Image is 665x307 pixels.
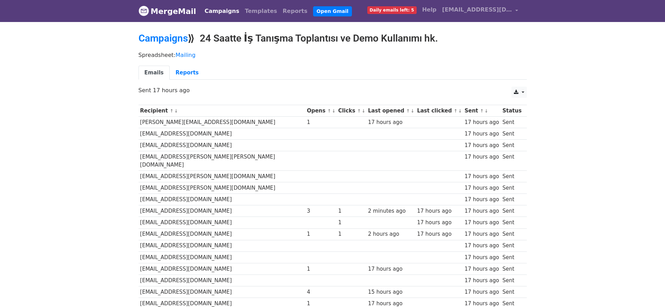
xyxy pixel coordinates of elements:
[338,230,365,238] div: 1
[465,118,499,126] div: 17 hours ago
[280,4,310,18] a: Reports
[501,205,523,217] td: Sent
[139,6,149,16] img: MergeMail logo
[139,240,305,251] td: [EMAIL_ADDRESS][DOMAIN_NAME]
[170,66,205,80] a: Reports
[465,130,499,138] div: 17 hours ago
[139,128,305,140] td: [EMAIL_ADDRESS][DOMAIN_NAME]
[465,242,499,250] div: 17 hours ago
[417,219,461,227] div: 17 hours ago
[501,182,523,194] td: Sent
[417,207,461,215] div: 17 hours ago
[454,108,458,114] a: ↑
[465,153,499,161] div: 17 hours ago
[139,217,305,228] td: [EMAIL_ADDRESS][DOMAIN_NAME]
[501,105,523,117] th: Status
[307,288,335,296] div: 4
[501,275,523,286] td: Sent
[501,286,523,298] td: Sent
[368,265,413,273] div: 17 hours ago
[368,118,413,126] div: 17 hours ago
[411,108,415,114] a: ↓
[480,108,484,114] a: ↑
[465,277,499,285] div: 17 hours ago
[305,105,337,117] th: Opens
[501,263,523,275] td: Sent
[501,194,523,205] td: Sent
[357,108,361,114] a: ↑
[139,117,305,128] td: [PERSON_NAME][EMAIL_ADDRESS][DOMAIN_NAME]
[139,205,305,217] td: [EMAIL_ADDRESS][DOMAIN_NAME]
[465,254,499,262] div: 17 hours ago
[176,52,196,58] a: Mailing
[327,108,331,114] a: ↑
[501,240,523,251] td: Sent
[501,217,523,228] td: Sent
[465,141,499,149] div: 17 hours ago
[465,196,499,204] div: 17 hours ago
[139,151,305,171] td: [EMAIL_ADDRESS][PERSON_NAME][PERSON_NAME][DOMAIN_NAME]
[465,265,499,273] div: 17 hours ago
[465,184,499,192] div: 17 hours ago
[366,105,415,117] th: Last opened
[307,207,335,215] div: 3
[139,275,305,286] td: [EMAIL_ADDRESS][DOMAIN_NAME]
[465,207,499,215] div: 17 hours ago
[458,108,462,114] a: ↓
[307,265,335,273] div: 1
[202,4,242,18] a: Campaigns
[307,230,335,238] div: 1
[139,286,305,298] td: [EMAIL_ADDRESS][DOMAIN_NAME]
[170,108,174,114] a: ↑
[368,230,413,238] div: 2 hours ago
[242,4,280,18] a: Templates
[484,108,488,114] a: ↓
[332,108,335,114] a: ↓
[139,171,305,182] td: [EMAIL_ADDRESS][PERSON_NAME][DOMAIN_NAME]
[362,108,366,114] a: ↓
[368,288,413,296] div: 15 hours ago
[417,230,461,238] div: 17 hours ago
[337,105,366,117] th: Clicks
[139,182,305,194] td: [EMAIL_ADDRESS][PERSON_NAME][DOMAIN_NAME]
[442,6,512,14] span: [EMAIL_ADDRESS][DOMAIN_NAME]
[465,173,499,181] div: 17 hours ago
[139,32,527,44] h2: ⟫ 24 Saatte İş Tanışma Toplantısı ve Demo Kullanımı hk.
[139,263,305,275] td: [EMAIL_ADDRESS][DOMAIN_NAME]
[338,207,365,215] div: 1
[439,3,521,19] a: [EMAIL_ADDRESS][DOMAIN_NAME]
[419,3,439,17] a: Help
[501,128,523,140] td: Sent
[463,105,501,117] th: Sent
[139,228,305,240] td: [EMAIL_ADDRESS][DOMAIN_NAME]
[139,105,305,117] th: Recipient
[139,32,188,44] a: Campaigns
[139,194,305,205] td: [EMAIL_ADDRESS][DOMAIN_NAME]
[406,108,410,114] a: ↑
[501,140,523,151] td: Sent
[139,66,170,80] a: Emails
[368,207,413,215] div: 2 minutes ago
[365,3,419,17] a: Daily emails left: 5
[367,6,417,14] span: Daily emails left: 5
[139,140,305,151] td: [EMAIL_ADDRESS][DOMAIN_NAME]
[139,87,527,94] p: Sent 17 hours ago
[313,6,352,16] a: Open Gmail
[501,228,523,240] td: Sent
[139,4,196,19] a: MergeMail
[465,288,499,296] div: 17 hours ago
[465,230,499,238] div: 17 hours ago
[307,118,335,126] div: 1
[139,251,305,263] td: [EMAIL_ADDRESS][DOMAIN_NAME]
[465,219,499,227] div: 17 hours ago
[415,105,463,117] th: Last clicked
[501,171,523,182] td: Sent
[338,219,365,227] div: 1
[501,251,523,263] td: Sent
[501,151,523,171] td: Sent
[139,51,527,59] p: Spreadsheet:
[174,108,178,114] a: ↓
[501,117,523,128] td: Sent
